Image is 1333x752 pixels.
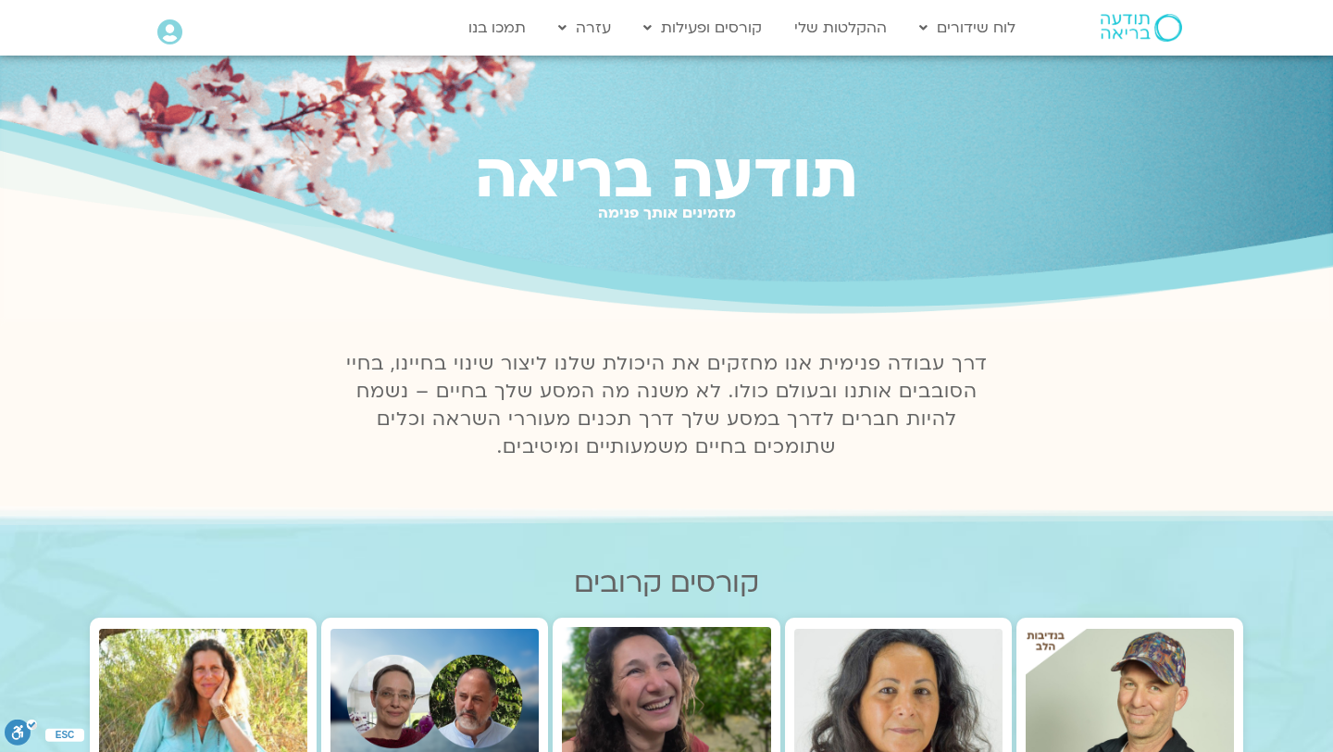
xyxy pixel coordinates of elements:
a: לוח שידורים [910,10,1025,45]
h2: קורסים קרובים [90,567,1243,599]
img: תודעה בריאה [1101,14,1182,42]
a: ההקלטות שלי [785,10,896,45]
a: עזרה [549,10,620,45]
p: דרך עבודה פנימית אנו מחזקים את היכולת שלנו ליצור שינוי בחיינו, בחיי הסובבים אותנו ובעולם כולו. לא... [335,350,998,461]
a: קורסים ופעילות [634,10,771,45]
a: תמכו בנו [459,10,535,45]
